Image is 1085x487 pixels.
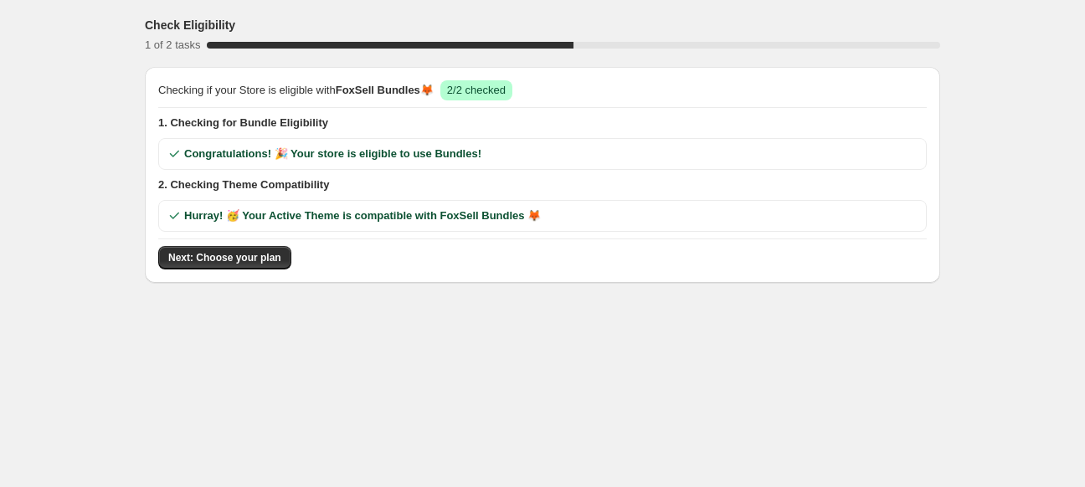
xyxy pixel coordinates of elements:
span: Hurray! 🥳 Your Active Theme is compatible with FoxSell Bundles 🦊 [184,208,541,224]
span: 2/2 checked [447,84,506,96]
button: Next: Choose your plan [158,246,291,269]
span: Next: Choose your plan [168,251,281,264]
span: Congratulations! 🎉 Your store is eligible to use Bundles! [184,146,481,162]
span: Checking if your Store is eligible with 🦊 [158,82,434,99]
span: 1 of 2 tasks [145,38,200,51]
span: 2. Checking Theme Compatibility [158,177,927,193]
span: FoxSell Bundles [336,84,420,96]
span: 1. Checking for Bundle Eligibility [158,115,927,131]
h3: Check Eligibility [145,17,235,33]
